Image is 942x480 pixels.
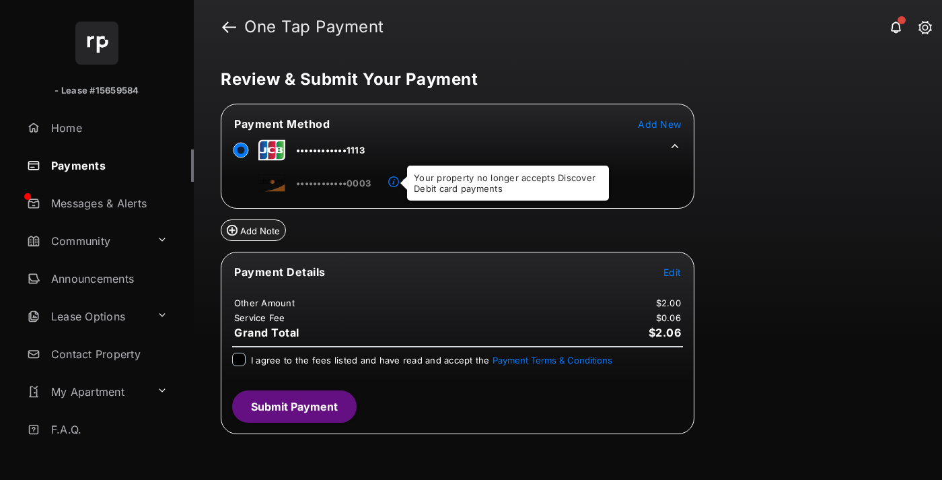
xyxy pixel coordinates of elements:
[649,326,682,339] span: $2.06
[221,71,904,88] h5: Review & Submit Your Payment
[638,118,681,130] span: Add New
[75,22,118,65] img: svg+xml;base64,PHN2ZyB4bWxucz0iaHR0cDovL3d3dy53My5vcmcvMjAwMC9zdmciIHdpZHRoPSI2NCIgaGVpZ2h0PSI2NC...
[221,219,286,241] button: Add Note
[296,178,371,188] span: ••••••••••••0003
[22,413,194,446] a: F.A.Q.
[22,225,151,257] a: Community
[22,376,151,408] a: My Apartment
[638,117,681,131] button: Add New
[233,312,286,324] td: Service Fee
[663,267,681,278] span: Edit
[55,84,139,98] p: - Lease #15659584
[655,297,682,309] td: $2.00
[22,112,194,144] a: Home
[22,149,194,182] a: Payments
[22,300,151,333] a: Lease Options
[296,145,365,156] span: ••••••••••••1113
[234,265,326,279] span: Payment Details
[493,355,612,366] button: I agree to the fees listed and have read and accept the
[232,390,357,423] button: Submit Payment
[251,355,612,366] span: I agree to the fees listed and have read and accept the
[22,263,194,295] a: Announcements
[22,338,194,370] a: Contact Property
[663,265,681,279] button: Edit
[399,166,512,189] a: Payment Method Unavailable
[234,117,330,131] span: Payment Method
[244,19,384,35] strong: One Tap Payment
[655,312,682,324] td: $0.06
[234,326,299,339] span: Grand Total
[233,297,295,309] td: Other Amount
[22,187,194,219] a: Messages & Alerts
[407,166,609,201] div: Your property no longer accepts Discover Debit card payments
